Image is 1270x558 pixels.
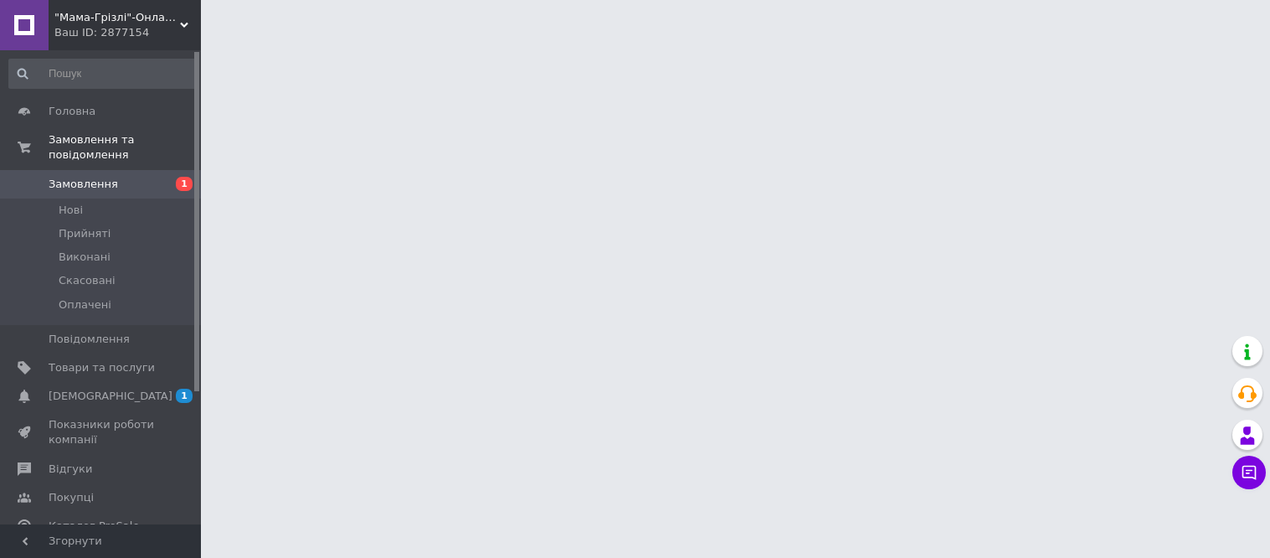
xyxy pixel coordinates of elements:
span: Замовлення та повідомлення [49,132,201,163]
span: Товари та послуги [49,360,155,375]
span: Скасовані [59,273,116,288]
span: Повідомлення [49,332,130,347]
span: Виконані [59,250,111,265]
span: Відгуки [49,462,92,477]
button: Чат з покупцем [1232,456,1266,489]
span: 1 [176,389,193,403]
span: Оплачені [59,297,111,313]
span: Нові [59,203,83,218]
span: 1 [176,177,193,191]
input: Пошук [8,59,198,89]
span: [DEMOGRAPHIC_DATA] [49,389,172,404]
span: Замовлення [49,177,118,192]
span: Показники роботи компанії [49,417,155,447]
span: Головна [49,104,95,119]
div: Ваш ID: 2877154 [54,25,201,40]
span: Покупці [49,490,94,505]
span: Каталог ProSale [49,519,139,534]
span: Прийняті [59,226,111,241]
span: "Мама-Грізлі"-Онлайн Зоомагазин [54,10,180,25]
